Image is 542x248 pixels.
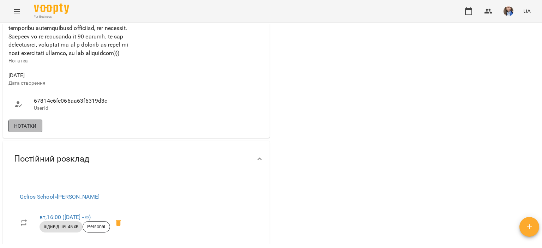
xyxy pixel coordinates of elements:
[34,14,69,19] span: For Business
[14,153,89,164] span: Постійний розклад
[40,214,91,220] a: вт,16:00 ([DATE] - ∞)
[14,122,37,130] span: Нотатки
[8,3,25,20] button: Menu
[34,97,129,105] span: 67814c6fe066aa63f6319d3c
[8,58,135,65] p: Нотатка
[40,224,83,230] span: індивід шч 45 хв
[8,80,135,87] p: Дата створення
[83,224,109,230] span: Personal
[523,7,531,15] span: UA
[504,6,513,16] img: 727e98639bf378bfedd43b4b44319584.jpeg
[34,105,129,112] p: UserId
[8,120,42,132] button: Нотатки
[20,193,100,200] a: Gelios School»[PERSON_NAME]
[3,141,270,177] div: Постійний розклад
[8,71,135,80] span: [DATE]
[520,5,534,18] button: UA
[110,214,127,231] span: Видалити приватний урок Бойчук Каріна вт 16:00 клієнта Оксеніч Богдан
[34,4,69,14] img: Voopty Logo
